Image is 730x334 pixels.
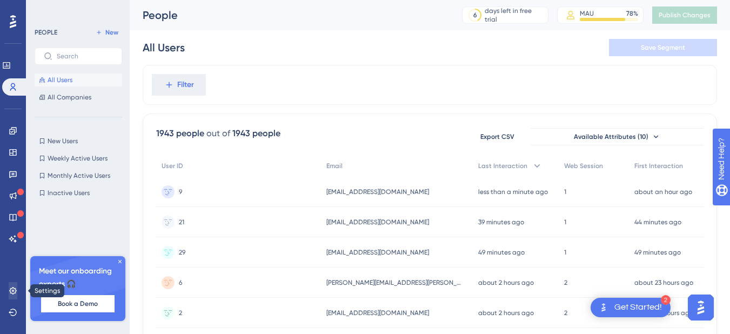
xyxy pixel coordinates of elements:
[179,309,182,317] span: 2
[564,188,566,196] span: 1
[478,188,548,196] time: less than a minute ago
[156,127,204,140] div: 1943 people
[152,74,206,96] button: Filter
[143,8,435,23] div: People
[39,265,117,291] span: Meet our onboarding experts 🎧
[609,39,717,56] button: Save Segment
[485,6,545,24] div: days left in free trial
[574,132,648,141] span: Available Attributes (10)
[35,135,122,148] button: New Users
[531,128,704,145] button: Available Attributes (10)
[206,127,230,140] div: out of
[179,278,182,287] span: 6
[57,52,113,60] input: Search
[35,152,122,165] button: Weekly Active Users
[162,162,183,170] span: User ID
[48,189,90,197] span: Inactive Users
[564,309,567,317] span: 2
[177,78,194,91] span: Filter
[652,6,717,24] button: Publish Changes
[480,132,514,141] span: Export CSV
[478,309,534,317] time: about 2 hours ago
[591,298,671,317] div: Open Get Started! checklist, remaining modules: 2
[35,28,57,37] div: PEOPLE
[179,248,185,257] span: 29
[685,291,717,324] iframe: UserGuiding AI Assistant Launcher
[35,169,122,182] button: Monthly Active Users
[48,93,91,102] span: All Companies
[564,248,566,257] span: 1
[597,301,610,314] img: launcher-image-alternative-text
[35,74,122,86] button: All Users
[326,188,429,196] span: [EMAIL_ADDRESS][DOMAIN_NAME]
[470,128,524,145] button: Export CSV
[564,218,566,226] span: 1
[564,278,567,287] span: 2
[48,137,78,145] span: New Users
[580,9,594,18] div: MAU
[478,218,524,226] time: 39 minutes ago
[326,309,429,317] span: [EMAIL_ADDRESS][DOMAIN_NAME]
[634,279,693,286] time: about 23 hours ago
[326,218,429,226] span: [EMAIL_ADDRESS][DOMAIN_NAME]
[35,91,122,104] button: All Companies
[641,43,685,52] span: Save Segment
[614,302,662,313] div: Get Started!
[634,162,683,170] span: First Interaction
[478,279,534,286] time: about 2 hours ago
[478,162,527,170] span: Last Interaction
[35,186,122,199] button: Inactive Users
[634,249,681,256] time: 49 minutes ago
[48,76,72,84] span: All Users
[179,218,184,226] span: 21
[634,188,692,196] time: about an hour ago
[105,28,118,37] span: New
[25,3,68,16] span: Need Help?
[478,249,525,256] time: 49 minutes ago
[41,295,115,312] button: Book a Demo
[659,11,711,19] span: Publish Changes
[58,299,98,308] span: Book a Demo
[48,154,108,163] span: Weekly Active Users
[143,40,185,55] div: All Users
[92,26,122,39] button: New
[626,9,638,18] div: 78 %
[326,162,343,170] span: Email
[564,162,603,170] span: Web Session
[326,278,461,287] span: [PERSON_NAME][EMAIL_ADDRESS][PERSON_NAME][DOMAIN_NAME]
[473,11,477,19] div: 6
[48,171,110,180] span: Monthly Active Users
[634,218,681,226] time: 44 minutes ago
[326,248,429,257] span: [EMAIL_ADDRESS][DOMAIN_NAME]
[232,127,280,140] div: 1943 people
[661,295,671,305] div: 2
[179,188,182,196] span: 9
